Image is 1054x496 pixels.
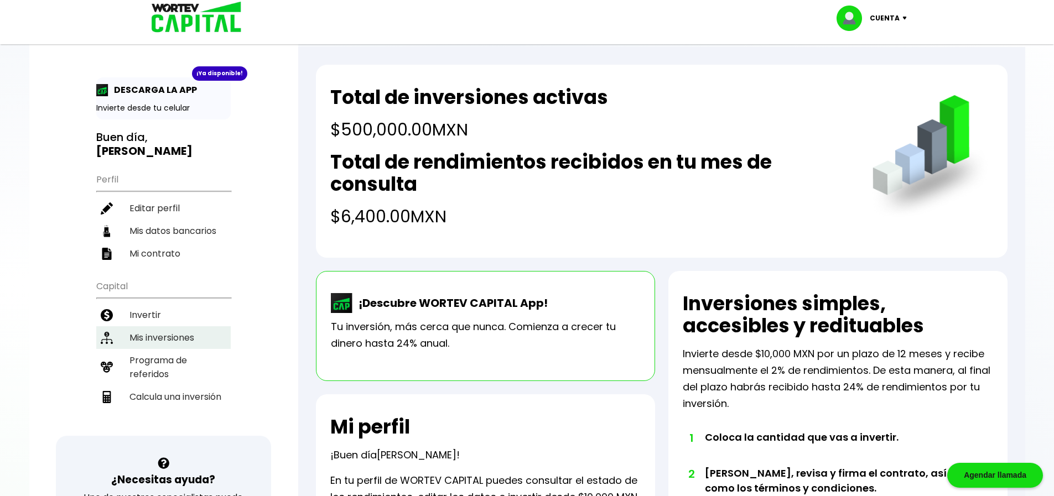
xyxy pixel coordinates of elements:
[868,95,993,221] img: grafica.516fef24.png
[101,309,113,321] img: invertir-icon.b3b967d7.svg
[353,295,548,311] p: ¡Descubre WORTEV CAPITAL App!
[96,130,231,158] h3: Buen día,
[705,430,962,466] li: Coloca la cantidad que vas a invertir.
[101,391,113,403] img: calculadora-icon.17d418c4.svg
[192,66,247,81] div: ¡Ya disponible!
[96,167,231,265] ul: Perfil
[96,304,231,326] a: Invertir
[900,17,915,20] img: icon-down
[96,326,231,349] a: Mis inversiones
[688,466,694,482] span: 2
[683,293,993,337] h2: Inversiones simples, accesibles y redituables
[96,197,231,220] a: Editar perfil
[96,242,231,265] a: Mi contrato
[688,430,694,446] span: 1
[108,83,197,97] p: DESCARGA LA APP
[111,472,215,488] h3: ¿Necesitas ayuda?
[330,86,608,108] h2: Total de inversiones activas
[683,346,993,412] p: Invierte desde $10,000 MXN por un plazo de 12 meses y recibe mensualmente el 2% de rendimientos. ...
[331,293,353,313] img: wortev-capital-app-icon
[101,248,113,260] img: contrato-icon.f2db500c.svg
[101,225,113,237] img: datos-icon.10cf9172.svg
[101,361,113,373] img: recomiendanos-icon.9b8e9327.svg
[96,143,193,159] b: [PERSON_NAME]
[96,385,231,408] a: Calcula una inversión
[330,117,608,142] h4: $500,000.00 MXN
[377,448,456,462] span: [PERSON_NAME]
[96,274,231,436] ul: Capital
[837,6,870,31] img: profile-image
[101,332,113,344] img: inversiones-icon.6695dc30.svg
[870,10,900,27] p: Cuenta
[330,447,460,463] p: ¡Buen día !
[96,84,108,96] img: app-icon
[96,220,231,242] a: Mis datos bancarios
[947,463,1043,488] div: Agendar llamada
[330,416,410,438] h2: Mi perfil
[331,319,640,352] p: Tu inversión, más cerca que nunca. Comienza a crecer tu dinero hasta 24% anual.
[96,102,231,114] p: Invierte desde tu celular
[330,204,850,229] h4: $6,400.00 MXN
[330,151,850,195] h2: Total de rendimientos recibidos en tu mes de consulta
[96,349,231,385] a: Programa de referidos
[101,202,113,215] img: editar-icon.952d3147.svg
